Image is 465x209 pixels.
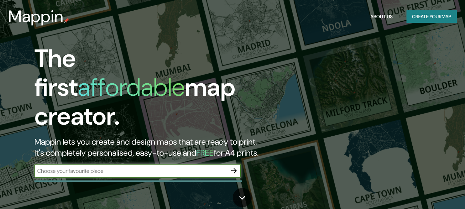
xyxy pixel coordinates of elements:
button: Create yourmap [406,10,457,23]
input: Choose your favourite place [34,167,227,175]
img: mappin-pin [64,18,69,23]
h2: Mappin lets you create and design maps that are ready to print. It's completely personalised, eas... [34,136,267,158]
h3: Mappin [8,7,64,26]
h5: FREE [196,147,214,158]
button: About Us [368,10,395,23]
h1: affordable [78,71,185,103]
h1: The first map creator. [34,44,267,136]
